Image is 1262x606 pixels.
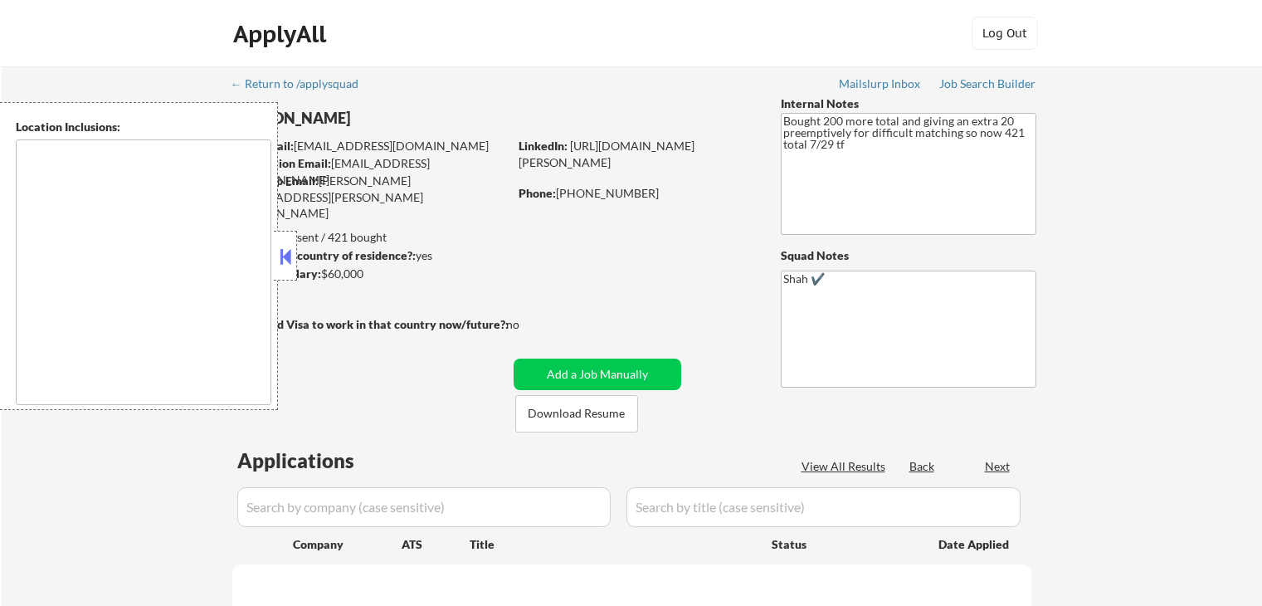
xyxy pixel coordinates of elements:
[231,229,508,246] div: 337 sent / 421 bought
[972,17,1038,50] button: Log Out
[237,487,611,527] input: Search by company (case sensitive)
[802,458,890,475] div: View All Results
[939,78,1036,90] div: Job Search Builder
[515,395,638,433] button: Download Resume
[231,248,416,262] strong: Can work in country of residence?:
[231,78,374,90] div: ← Return to /applysquad
[519,186,556,200] strong: Phone:
[626,487,1021,527] input: Search by title (case sensitive)
[232,108,573,129] div: [PERSON_NAME]
[514,359,681,390] button: Add a Job Manually
[781,95,1036,112] div: Internal Notes
[231,266,508,282] div: $60,000
[237,451,402,471] div: Applications
[909,458,936,475] div: Back
[232,317,509,331] strong: Will need Visa to work in that country now/future?:
[839,78,922,90] div: Mailslurp Inbox
[506,316,553,333] div: no
[233,138,508,154] div: [EMAIL_ADDRESS][DOMAIN_NAME]
[519,139,694,169] a: [URL][DOMAIN_NAME][PERSON_NAME]
[233,155,508,188] div: [EMAIL_ADDRESS][DOMAIN_NAME]
[231,77,374,94] a: ← Return to /applysquad
[519,139,568,153] strong: LinkedIn:
[985,458,1011,475] div: Next
[938,536,1011,553] div: Date Applied
[772,529,914,559] div: Status
[470,536,756,553] div: Title
[519,185,753,202] div: [PHONE_NUMBER]
[781,247,1036,264] div: Squad Notes
[232,173,508,222] div: [PERSON_NAME][EMAIL_ADDRESS][PERSON_NAME][DOMAIN_NAME]
[16,119,271,135] div: Location Inclusions:
[233,20,331,48] div: ApplyAll
[839,77,922,94] a: Mailslurp Inbox
[402,536,470,553] div: ATS
[231,247,503,264] div: yes
[293,536,402,553] div: Company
